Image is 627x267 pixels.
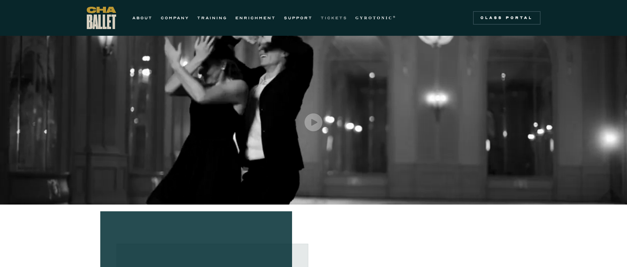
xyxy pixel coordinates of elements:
[356,16,393,20] strong: GYROTONIC
[356,14,397,22] a: GYROTONIC®
[132,14,153,22] a: ABOUT
[473,11,541,25] a: Class Portal
[284,14,313,22] a: SUPPORT
[87,7,116,29] a: home
[197,14,227,22] a: TRAINING
[321,14,347,22] a: TICKETS
[477,15,537,21] div: Class Portal
[235,14,276,22] a: ENRICHMENT
[393,15,397,19] sup: ®
[161,14,189,22] a: COMPANY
